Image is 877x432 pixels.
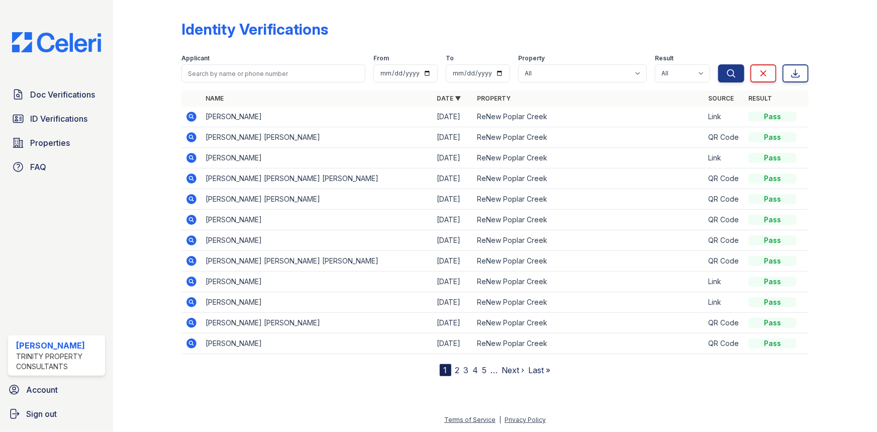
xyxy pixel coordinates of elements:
td: QR Code [704,127,744,148]
img: CE_Logo_Blue-a8612792a0a2168367f1c8372b55b34899dd931a85d93a1a3d3e32e68fde9ad4.png [4,32,109,52]
span: … [491,364,498,376]
div: Pass [748,132,797,142]
td: [DATE] [433,107,473,127]
a: 3 [464,365,469,375]
span: FAQ [30,161,46,173]
a: Last » [529,365,551,375]
div: [PERSON_NAME] [16,339,101,352]
td: ReNew Poplar Creek [473,189,704,210]
div: Identity Verifications [181,20,328,38]
td: [DATE] [433,230,473,251]
td: [PERSON_NAME] [202,272,433,292]
a: Doc Verifications [8,84,105,105]
label: Property [518,54,545,62]
div: Pass [748,174,797,184]
td: [PERSON_NAME] [202,107,433,127]
span: Account [26,384,58,396]
a: Source [708,95,734,102]
a: Properties [8,133,105,153]
span: ID Verifications [30,113,87,125]
a: Property [477,95,511,102]
div: 1 [440,364,451,376]
a: 5 [482,365,487,375]
td: ReNew Poplar Creek [473,168,704,189]
a: Terms of Service [444,416,496,423]
div: Pass [748,215,797,225]
td: [DATE] [433,210,473,230]
td: QR Code [704,230,744,251]
td: [DATE] [433,168,473,189]
td: Link [704,272,744,292]
td: Link [704,148,744,168]
td: [PERSON_NAME] [202,210,433,230]
a: Sign out [4,404,109,424]
td: [DATE] [433,272,473,292]
td: [PERSON_NAME] [PERSON_NAME] [PERSON_NAME] [202,251,433,272]
div: Pass [748,153,797,163]
td: Link [704,292,744,313]
td: ReNew Poplar Creek [473,333,704,354]
td: [PERSON_NAME] [PERSON_NAME] [202,313,433,333]
div: Pass [748,194,797,204]
td: [DATE] [433,127,473,148]
div: | [499,416,501,423]
td: ReNew Poplar Creek [473,107,704,127]
label: From [373,54,389,62]
td: QR Code [704,210,744,230]
td: ReNew Poplar Creek [473,148,704,168]
a: Date ▼ [437,95,461,102]
td: ReNew Poplar Creek [473,210,704,230]
td: [DATE] [433,251,473,272]
div: Pass [748,338,797,349]
a: 2 [455,365,460,375]
td: [PERSON_NAME] [PERSON_NAME] [202,189,433,210]
td: QR Code [704,333,744,354]
td: [DATE] [433,292,473,313]
td: [DATE] [433,148,473,168]
a: Privacy Policy [505,416,546,423]
label: To [446,54,454,62]
a: Result [748,95,772,102]
a: Next › [502,365,525,375]
div: Pass [748,318,797,328]
span: Sign out [26,408,57,420]
span: Doc Verifications [30,89,95,101]
td: QR Code [704,313,744,333]
td: ReNew Poplar Creek [473,230,704,251]
td: [PERSON_NAME] [202,292,433,313]
a: ID Verifications [8,109,105,129]
div: Pass [748,256,797,266]
td: ReNew Poplar Creek [473,251,704,272]
td: QR Code [704,168,744,189]
td: [DATE] [433,189,473,210]
td: [PERSON_NAME] [PERSON_NAME] [202,127,433,148]
td: [PERSON_NAME] [202,333,433,354]
div: Pass [748,235,797,245]
td: ReNew Poplar Creek [473,313,704,333]
td: [PERSON_NAME] [PERSON_NAME] [PERSON_NAME] [202,168,433,189]
td: [DATE] [433,333,473,354]
td: ReNew Poplar Creek [473,272,704,292]
td: ReNew Poplar Creek [473,127,704,148]
div: Pass [748,277,797,287]
td: Link [704,107,744,127]
input: Search by name or phone number [181,64,365,82]
a: FAQ [8,157,105,177]
td: [PERSON_NAME] [202,230,433,251]
td: [PERSON_NAME] [202,148,433,168]
div: Trinity Property Consultants [16,352,101,372]
td: ReNew Poplar Creek [473,292,704,313]
a: Name [206,95,224,102]
a: 4 [473,365,478,375]
div: Pass [748,297,797,307]
td: QR Code [704,251,744,272]
a: Account [4,380,109,400]
label: Result [655,54,673,62]
span: Properties [30,137,70,149]
label: Applicant [181,54,210,62]
td: QR Code [704,189,744,210]
td: [DATE] [433,313,473,333]
div: Pass [748,112,797,122]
